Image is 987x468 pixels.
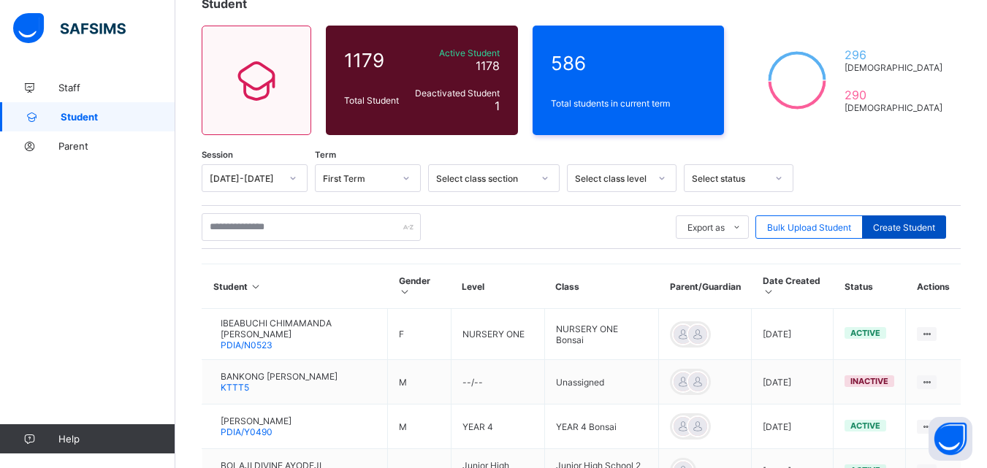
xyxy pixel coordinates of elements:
[451,309,544,360] td: NURSERY ONE
[58,140,175,152] span: Parent
[906,264,961,309] th: Actions
[202,150,233,160] span: Session
[58,433,175,445] span: Help
[659,264,752,309] th: Parent/Guardian
[752,360,834,404] td: [DATE]
[845,62,942,73] span: [DEMOGRAPHIC_DATA]
[399,286,411,297] i: Sort in Ascending Order
[476,58,500,73] span: 1178
[845,102,942,113] span: [DEMOGRAPHIC_DATA]
[221,318,376,340] span: IBEABUCHI CHIMAMANDA [PERSON_NAME]
[221,340,273,350] span: PDIA/N0523
[221,426,273,437] span: PDIA/Y0490
[412,47,500,58] span: Active Student
[495,99,500,113] span: 1
[929,417,972,461] button: Open asap
[451,360,544,404] td: --/--
[315,150,336,160] span: Term
[221,415,291,426] span: [PERSON_NAME]
[344,49,405,72] span: 1179
[210,173,281,184] div: [DATE]-[DATE]
[850,328,880,338] span: active
[551,98,706,109] span: Total students in current term
[544,264,658,309] th: Class
[544,404,658,449] td: YEAR 4 Bonsai
[250,281,262,292] i: Sort in Ascending Order
[845,88,942,102] span: 290
[873,222,935,233] span: Create Student
[323,173,394,184] div: First Term
[58,82,175,93] span: Staff
[388,360,451,404] td: M
[767,222,851,233] span: Bulk Upload Student
[850,376,888,386] span: inactive
[388,264,451,309] th: Gender
[544,309,658,360] td: NURSERY ONE Bonsai
[763,286,775,297] i: Sort in Ascending Order
[692,173,766,184] div: Select status
[551,52,706,74] span: 586
[687,222,725,233] span: Export as
[834,264,906,309] th: Status
[388,309,451,360] td: F
[340,91,408,110] div: Total Student
[221,382,249,393] span: KTTT5
[202,264,388,309] th: Student
[845,47,942,62] span: 296
[451,404,544,449] td: YEAR 4
[752,309,834,360] td: [DATE]
[412,88,500,99] span: Deactivated Student
[61,111,175,123] span: Student
[388,404,451,449] td: M
[752,404,834,449] td: [DATE]
[221,371,338,382] span: BANKONG [PERSON_NAME]
[850,421,880,431] span: active
[575,173,649,184] div: Select class level
[13,13,126,44] img: safsims
[752,264,834,309] th: Date Created
[544,360,658,404] td: Unassigned
[451,264,544,309] th: Level
[436,173,533,184] div: Select class section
